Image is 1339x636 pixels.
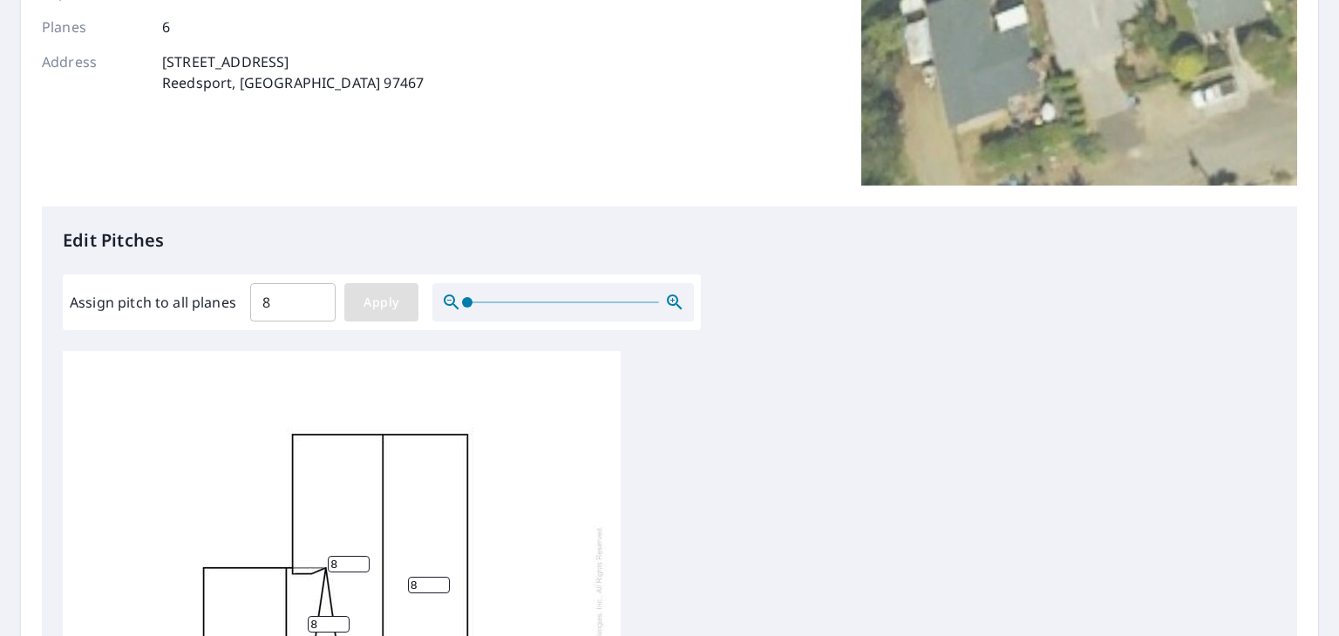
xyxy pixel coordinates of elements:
[70,292,236,313] label: Assign pitch to all planes
[63,227,1276,254] p: Edit Pitches
[344,283,418,321] button: Apply
[250,278,336,327] input: 00.0
[42,17,146,37] p: Planes
[358,292,404,314] span: Apply
[42,51,146,93] p: Address
[162,17,170,37] p: 6
[162,51,424,93] p: [STREET_ADDRESS] Reedsport, [GEOGRAPHIC_DATA] 97467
